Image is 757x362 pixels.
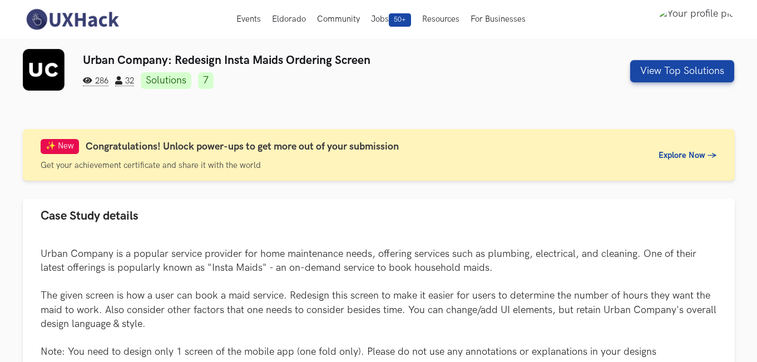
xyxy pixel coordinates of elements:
[198,72,214,89] a: 7
[659,151,717,160] span: Explore Now →
[658,8,734,31] img: Your profile pic
[23,8,122,31] img: UXHack-logo.png
[23,49,65,91] img: Urban Company logo
[83,53,554,67] h3: Urban Company: Redesign Insta Maids Ordering Screen
[41,139,79,154] span: ✨ New
[23,199,735,234] button: Case Study details
[630,60,734,82] button: View Top Solutions
[141,72,191,89] a: Solutions
[41,209,138,224] span: Case Study details
[389,13,411,27] span: 50+
[41,161,261,170] span: Get your achievement certificate and share it with the world
[23,129,735,181] a: ✨ New Congratulations! Unlock power-ups to get more out of your submissionGet your achievement ce...
[86,141,399,152] span: Congratulations! Unlock power-ups to get more out of your submission
[41,247,717,359] p: Urban Company is a popular service provider for home maintenance needs, offering services such as...
[83,76,108,86] span: 286
[115,76,134,86] span: 32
